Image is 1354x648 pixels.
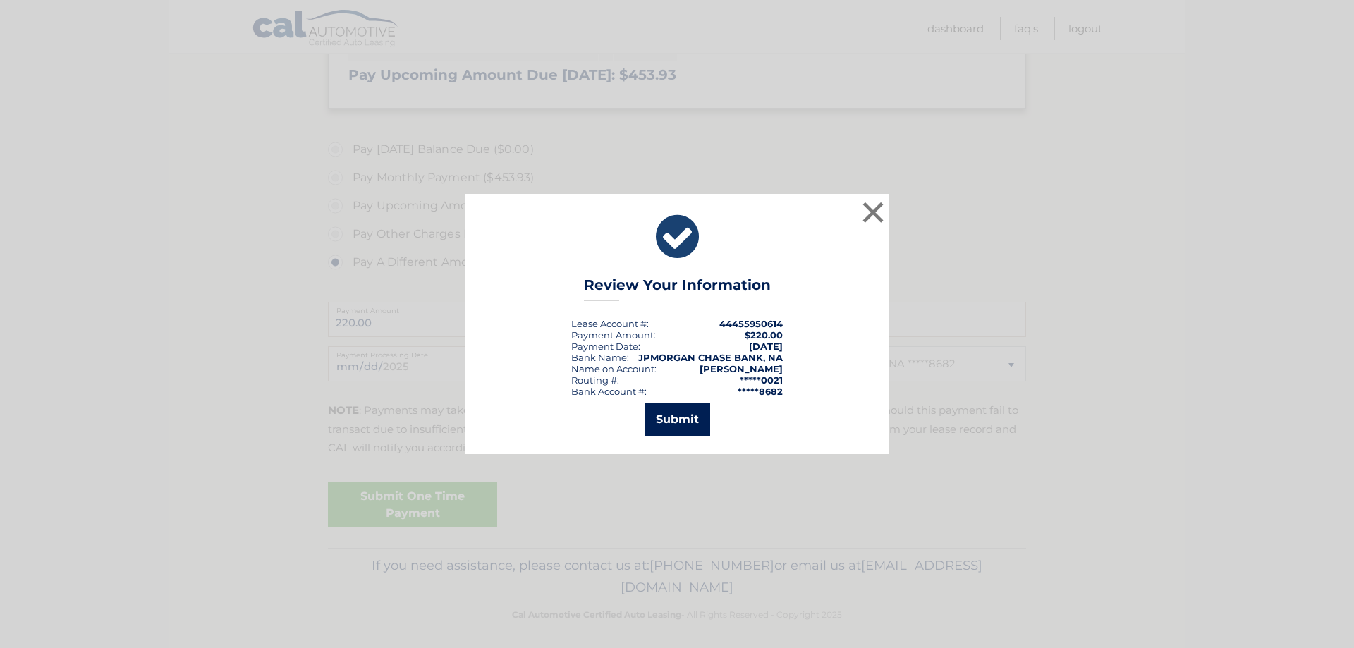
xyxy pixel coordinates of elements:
div: : [571,341,640,352]
div: Payment Amount: [571,329,656,341]
span: [DATE] [749,341,783,352]
div: Bank Name: [571,352,629,363]
div: Bank Account #: [571,386,647,397]
h3: Review Your Information [584,276,771,301]
span: $220.00 [745,329,783,341]
span: Payment Date [571,341,638,352]
strong: JPMORGAN CHASE BANK, NA [638,352,783,363]
button: × [859,198,887,226]
div: Name on Account: [571,363,657,374]
strong: 44455950614 [719,318,783,329]
strong: [PERSON_NAME] [700,363,783,374]
button: Submit [645,403,710,436]
div: Lease Account #: [571,318,649,329]
div: Routing #: [571,374,619,386]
